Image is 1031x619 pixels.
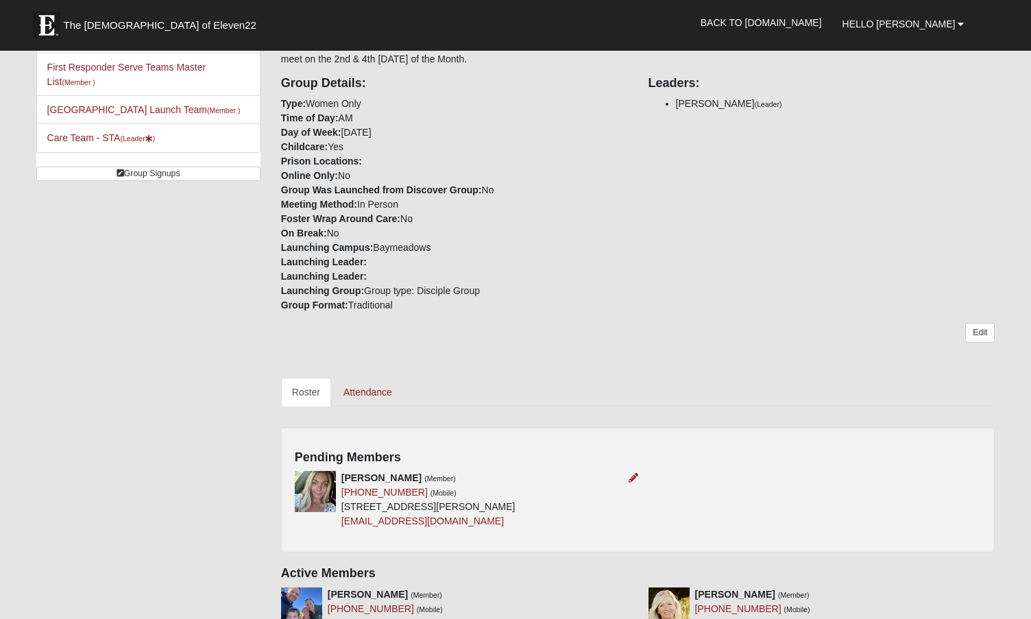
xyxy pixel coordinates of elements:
h4: Active Members [281,566,995,581]
strong: Meeting Method: [281,199,357,210]
h4: Leaders: [648,76,995,91]
a: Roster [281,378,331,406]
small: (Leader) [755,100,782,108]
a: Edit [965,323,995,343]
a: Back to [DOMAIN_NAME] [690,5,832,40]
strong: Launching Group: [281,285,364,296]
a: The [DEMOGRAPHIC_DATA] of Eleven22 [26,5,300,39]
strong: Day of Week: [281,127,341,138]
strong: Prison Locations: [281,156,362,167]
h4: Pending Members [295,450,982,465]
strong: Launching Leader: [281,256,367,267]
small: (Member) [424,474,456,483]
strong: Launching Campus: [281,242,374,253]
div: Women Only AM [DATE] Yes No No In Person No No Baymeadows Group type: Disciple Group Traditional [271,66,638,313]
strong: [PERSON_NAME] [328,589,408,600]
a: Attendance [332,378,403,406]
strong: [PERSON_NAME] [695,589,775,600]
img: Eleven22 logo [33,12,60,39]
h4: Group Details: [281,76,628,91]
a: Care Team - STA(Leader) [47,132,156,143]
small: (Leader ) [120,134,155,143]
small: (Member) [411,591,442,599]
a: [GEOGRAPHIC_DATA] Launch Team(Member ) [47,104,241,115]
strong: Group Format: [281,300,348,311]
strong: Foster Wrap Around Care: [281,213,400,224]
small: (Member ) [207,106,240,114]
span: The [DEMOGRAPHIC_DATA] of Eleven22 [64,19,256,32]
small: (Mobile) [430,489,457,497]
div: [STREET_ADDRESS][PERSON_NAME] [341,471,515,529]
strong: Launching Leader: [281,271,367,282]
span: Hello [PERSON_NAME] [842,19,956,29]
strong: Type: [281,98,306,109]
a: Hello [PERSON_NAME] [832,7,975,41]
strong: [PERSON_NAME] [341,472,422,483]
a: Group Signups [36,167,260,181]
strong: Time of Day: [281,112,339,123]
strong: Online Only: [281,170,338,181]
a: [EMAIL_ADDRESS][DOMAIN_NAME] [341,515,504,526]
a: First Responder Serve Teams Master List(Member ) [47,62,206,87]
strong: Group Was Launched from Discover Group: [281,184,482,195]
strong: Childcare: [281,141,328,152]
li: [PERSON_NAME] [676,97,995,111]
small: (Member ) [62,78,95,86]
a: [PHONE_NUMBER] [341,487,428,498]
strong: On Break: [281,228,327,239]
small: (Member) [778,591,810,599]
